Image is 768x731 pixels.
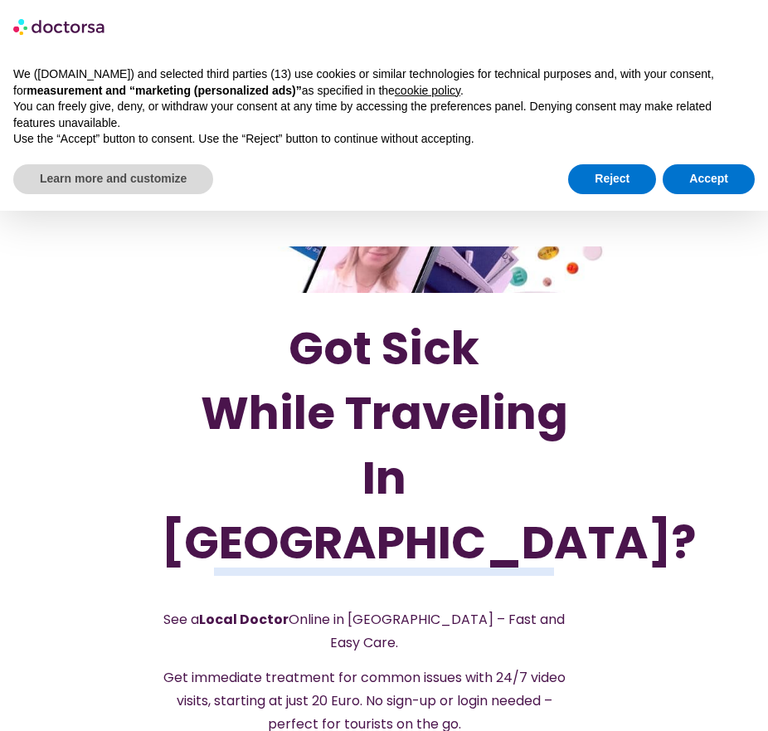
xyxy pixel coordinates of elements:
[199,610,289,629] strong: Local Doctor
[161,316,607,575] h1: Got Sick While Traveling In [GEOGRAPHIC_DATA]?
[13,131,755,148] p: Use the “Accept” button to consent. Use the “Reject” button to continue without accepting.
[27,84,301,97] strong: measurement and “marketing (personalized ads)”
[663,164,755,194] button: Accept
[13,164,213,194] button: Learn more and customize
[163,610,565,652] span: See a Online in [GEOGRAPHIC_DATA] – Fast and Easy Care.
[395,84,460,97] a: cookie policy
[568,164,656,194] button: Reject
[13,99,755,131] p: You can freely give, deny, or withdraw your consent at any time by accessing the preferences pane...
[13,13,106,40] img: logo
[13,66,755,99] p: We ([DOMAIN_NAME]) and selected third parties (13) use cookies or similar technologies for techni...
